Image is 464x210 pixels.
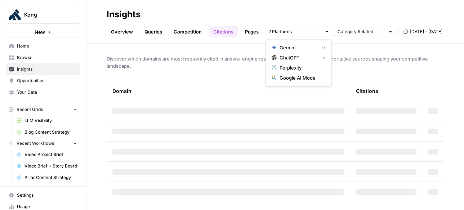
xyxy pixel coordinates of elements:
[107,55,444,70] span: Discover which domains are most frequently cited in answer engine responses to understand the aut...
[398,27,447,36] button: [DATE] - [DATE]
[24,151,77,158] span: Video Project Brief
[241,26,263,37] a: Pages
[17,106,43,113] span: Recent Grids
[24,174,77,181] span: Pillar Content Strategy
[13,126,80,138] a: Blog Content Strategy
[13,115,80,126] a: LLM Visibility
[17,204,77,210] span: Usage
[107,9,140,20] div: Insights
[17,89,77,95] span: Your Data
[112,81,344,101] div: Domain
[24,129,77,135] span: Blog Content Strategy
[17,140,54,147] span: Recent Workflows
[169,26,206,37] a: Competition
[6,86,80,98] a: Your Data
[209,26,238,37] a: Citations
[280,54,316,61] span: ChatGPT
[338,28,385,35] input: Category Related
[17,54,77,61] span: Browse
[6,40,80,52] a: Home
[13,172,80,183] a: Pillar Content Strategy
[24,163,77,169] span: Video Brief + Story Board
[268,28,322,35] input: 2 Platforms
[17,66,77,72] span: Insights
[35,28,45,36] span: New
[280,44,316,51] span: Gemini
[13,160,80,172] a: Video Brief + Story Board
[24,11,68,18] span: Kong
[17,43,77,49] span: Home
[107,26,137,37] a: Overview
[24,117,77,124] span: LLM Visibility
[410,28,442,35] span: [DATE] - [DATE]
[8,8,21,21] img: Kong Logo
[6,189,80,201] a: Settings
[280,74,323,81] span: Google AI Mode
[6,138,80,149] button: Recent Workflows
[6,63,80,75] a: Insights
[13,149,80,160] a: Video Project Brief
[6,6,80,24] button: Workspace: Kong
[6,75,80,86] a: Opportunities
[6,27,80,37] button: New
[6,52,80,63] a: Browse
[6,104,80,115] button: Recent Grids
[17,77,77,84] span: Opportunities
[17,192,77,198] span: Settings
[280,64,323,71] span: Perplexity
[140,26,166,37] a: Queries
[356,81,378,101] div: Citations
